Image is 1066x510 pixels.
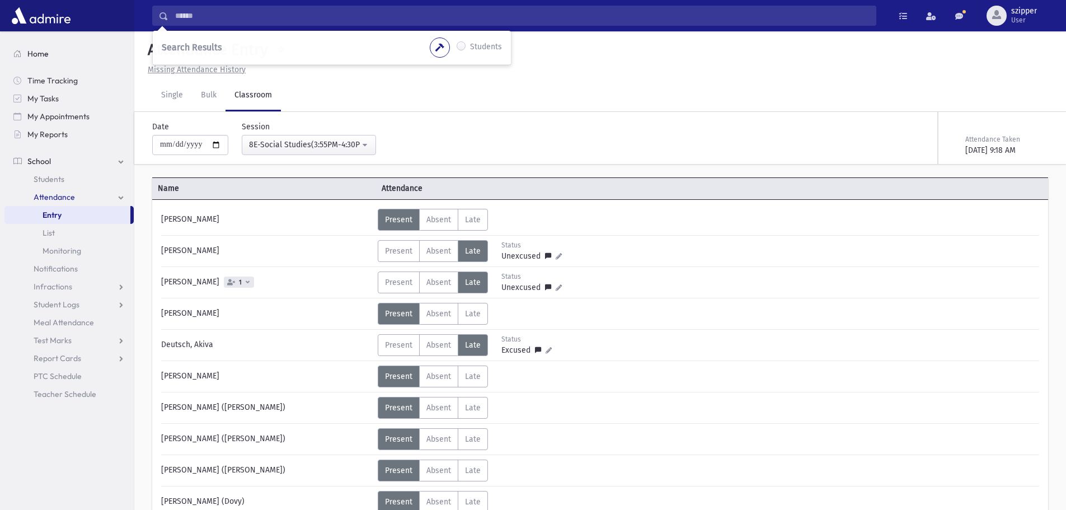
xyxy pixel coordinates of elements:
[43,246,81,256] span: Monitoring
[34,264,78,274] span: Notifications
[465,246,481,256] span: Late
[385,497,412,507] span: Present
[4,260,134,278] a: Notifications
[4,170,134,188] a: Students
[426,215,451,224] span: Absent
[27,76,78,86] span: Time Tracking
[4,296,134,314] a: Student Logs
[426,497,451,507] span: Absent
[465,372,481,381] span: Late
[1011,16,1037,25] span: User
[501,272,562,282] div: Status
[385,466,412,475] span: Present
[156,366,378,387] div: [PERSON_NAME]
[426,278,451,287] span: Absent
[27,156,51,166] span: School
[465,340,481,350] span: Late
[465,278,481,287] span: Late
[501,240,562,250] div: Status
[1011,7,1037,16] span: szipper
[4,206,130,224] a: Entry
[152,80,192,111] a: Single
[385,434,412,444] span: Present
[426,434,451,444] span: Absent
[34,353,81,363] span: Report Cards
[34,192,75,202] span: Attendance
[470,41,502,54] label: Students
[4,385,134,403] a: Teacher Schedule
[385,215,412,224] span: Present
[426,309,451,319] span: Absent
[465,215,481,224] span: Late
[501,282,545,293] span: Unexcused
[4,90,134,107] a: My Tasks
[156,209,378,231] div: [PERSON_NAME]
[385,246,412,256] span: Present
[426,372,451,381] span: Absent
[426,403,451,413] span: Absent
[501,344,535,356] span: Excused
[385,403,412,413] span: Present
[4,72,134,90] a: Time Tracking
[385,309,412,319] span: Present
[4,152,134,170] a: School
[385,278,412,287] span: Present
[27,49,49,59] span: Home
[426,340,451,350] span: Absent
[34,371,82,381] span: PTC Schedule
[378,334,488,356] div: AttTypes
[27,111,90,121] span: My Appointments
[192,80,226,111] a: Bulk
[4,349,134,367] a: Report Cards
[4,45,134,63] a: Home
[156,460,378,481] div: [PERSON_NAME] ([PERSON_NAME])
[965,134,1046,144] div: Attendance Taken
[501,334,552,344] div: Status
[9,4,73,27] img: AdmirePro
[34,317,94,327] span: Meal Attendance
[156,428,378,450] div: [PERSON_NAME] ([PERSON_NAME])
[378,272,488,293] div: AttTypes
[43,228,55,238] span: List
[148,65,246,74] u: Missing Attendance History
[965,144,1046,156] div: [DATE] 9:18 AM
[226,80,281,111] a: Classroom
[143,40,268,59] h5: Attendance Entry
[152,183,376,194] span: Name
[465,466,481,475] span: Late
[385,340,412,350] span: Present
[4,224,134,242] a: List
[4,125,134,143] a: My Reports
[465,434,481,444] span: Late
[27,129,68,139] span: My Reports
[501,250,545,262] span: Unexcused
[34,174,64,184] span: Students
[156,334,378,356] div: Deutsch, Akiva
[34,335,72,345] span: Test Marks
[378,460,488,481] div: AttTypes
[378,303,488,325] div: AttTypes
[378,240,488,262] div: AttTypes
[242,121,270,133] label: Session
[465,497,481,507] span: Late
[34,300,79,310] span: Student Logs
[152,121,169,133] label: Date
[156,397,378,419] div: [PERSON_NAME] ([PERSON_NAME])
[34,389,96,399] span: Teacher Schedule
[426,246,451,256] span: Absent
[4,278,134,296] a: Infractions
[378,366,488,387] div: AttTypes
[465,309,481,319] span: Late
[27,93,59,104] span: My Tasks
[4,242,134,260] a: Monitoring
[426,466,451,475] span: Absent
[156,303,378,325] div: [PERSON_NAME]
[156,240,378,262] div: [PERSON_NAME]
[4,367,134,385] a: PTC Schedule
[378,397,488,419] div: AttTypes
[4,188,134,206] a: Attendance
[43,210,62,220] span: Entry
[378,428,488,450] div: AttTypes
[34,282,72,292] span: Infractions
[4,314,134,331] a: Meal Attendance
